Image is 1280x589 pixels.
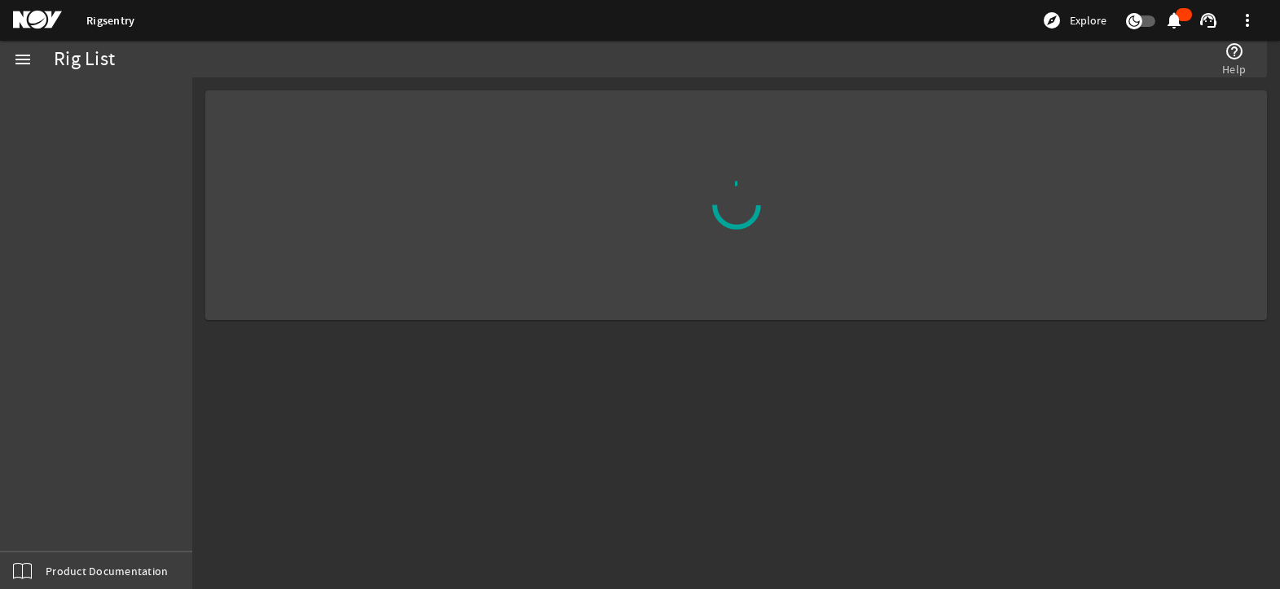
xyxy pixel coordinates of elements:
[1199,11,1218,30] mat-icon: support_agent
[1042,11,1062,30] mat-icon: explore
[1070,12,1106,29] span: Explore
[13,50,33,69] mat-icon: menu
[1222,61,1246,77] span: Help
[1228,1,1267,40] button: more_vert
[46,563,168,579] span: Product Documentation
[1164,11,1184,30] mat-icon: notifications
[1036,7,1113,33] button: Explore
[1225,42,1244,61] mat-icon: help_outline
[86,13,134,29] a: Rigsentry
[54,51,115,68] div: Rig List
